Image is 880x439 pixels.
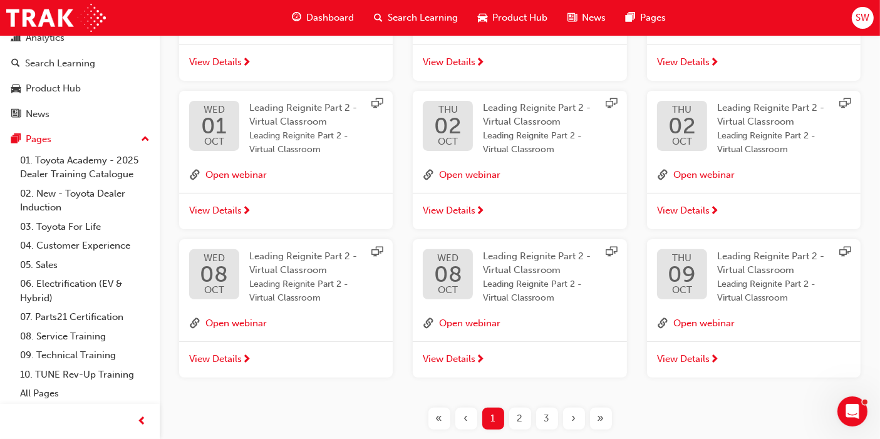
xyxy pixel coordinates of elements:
[15,365,155,385] a: 10. TUNE Rev-Up Training
[25,56,95,71] div: Search Learning
[668,115,696,137] span: 02
[475,206,485,217] span: next-icon
[626,10,635,26] span: pages-icon
[26,107,49,121] div: News
[138,414,147,430] span: prev-icon
[242,354,251,366] span: next-icon
[292,10,301,26] span: guage-icon
[202,137,227,147] span: OCT
[434,137,462,147] span: OCT
[242,206,251,217] span: next-icon
[434,286,462,295] span: OCT
[606,98,617,111] span: sessionType_ONLINE_URL-icon
[189,101,383,157] a: WED01OCTLeading Reignite Part 2 - Virtual ClassroomLeading Reignite Part 2 - Virtual Classroom
[491,411,495,426] span: 1
[588,408,614,430] button: Last page
[647,91,861,229] button: THU02OCTLeading Reignite Part 2 - Virtual ClassroomLeading Reignite Part 2 - Virtual Classroomlin...
[5,52,155,75] a: Search Learning
[249,250,357,276] span: Leading Reignite Part 2 - Virtual Classroom
[717,250,825,276] span: Leading Reignite Part 2 - Virtual Classroom
[423,204,475,218] span: View Details
[647,239,861,378] button: THU09OCTLeading Reignite Part 2 - Virtual ClassroomLeading Reignite Part 2 - Virtual Classroomlin...
[371,98,383,111] span: sessionType_ONLINE_URL-icon
[483,129,596,157] span: Leading Reignite Part 2 - Virtual Classroom
[668,286,696,295] span: OCT
[200,286,229,295] span: OCT
[492,11,547,25] span: Product Hub
[839,98,851,111] span: sessionType_ONLINE_URL-icon
[189,316,200,332] span: link-icon
[15,274,155,307] a: 06. Electrification (EV & Hybrid)
[423,316,434,332] span: link-icon
[717,277,831,306] span: Leading Reignite Part 2 - Virtual Classroom
[179,341,393,378] a: View Details
[673,316,735,332] button: Open webinar
[5,77,155,100] a: Product Hub
[647,44,861,81] a: View Details
[837,396,867,426] iframe: Intercom live chat
[478,10,487,26] span: car-icon
[5,128,155,151] button: Pages
[26,31,65,45] div: Analytics
[15,256,155,275] a: 05. Sales
[423,167,434,183] span: link-icon
[179,91,393,229] button: WED01OCTLeading Reignite Part 2 - Virtual ClassroomLeading Reignite Part 2 - Virtual Classroomlin...
[6,4,106,32] img: Trak
[517,411,523,426] span: 2
[202,105,227,115] span: WED
[475,354,485,366] span: next-icon
[249,102,357,128] span: Leading Reignite Part 2 - Virtual Classroom
[282,5,364,31] a: guage-iconDashboard
[436,411,443,426] span: «
[557,5,616,31] a: news-iconNews
[439,316,500,332] button: Open webinar
[453,408,480,430] button: Previous page
[189,249,383,306] a: WED08OCTLeading Reignite Part 2 - Virtual ClassroomLeading Reignite Part 2 - Virtual Classroom
[11,134,21,145] span: pages-icon
[26,132,51,147] div: Pages
[657,352,710,366] span: View Details
[426,408,453,430] button: First page
[483,250,591,276] span: Leading Reignite Part 2 - Virtual Classroom
[673,167,735,183] button: Open webinar
[413,239,626,378] button: WED08OCTLeading Reignite Part 2 - Virtual ClassroomLeading Reignite Part 2 - Virtual Classroomlin...
[657,204,710,218] span: View Details
[413,44,626,81] a: View Details
[5,103,155,126] a: News
[306,11,354,25] span: Dashboard
[616,5,676,31] a: pages-iconPages
[202,115,227,137] span: 01
[668,137,696,147] span: OCT
[205,316,267,332] button: Open webinar
[11,33,21,44] span: chart-icon
[413,91,626,229] button: THU02OCTLeading Reignite Part 2 - Virtual ClassroomLeading Reignite Part 2 - Virtual Classroomlin...
[249,277,363,306] span: Leading Reignite Part 2 - Virtual Classroom
[179,239,393,378] button: WED08OCTLeading Reignite Part 2 - Virtual ClassroomLeading Reignite Part 2 - Virtual Classroomlin...
[15,346,155,365] a: 09. Technical Training
[640,11,666,25] span: Pages
[483,102,591,128] span: Leading Reignite Part 2 - Virtual Classroom
[11,58,20,70] span: search-icon
[374,10,383,26] span: search-icon
[15,184,155,217] a: 02. New - Toyota Dealer Induction
[480,408,507,430] button: Page 1
[26,81,81,96] div: Product Hub
[413,193,626,229] a: View Details
[561,408,588,430] button: Next page
[657,167,668,183] span: link-icon
[647,341,861,378] a: View Details
[439,167,500,183] button: Open webinar
[856,11,869,25] span: SW
[5,26,155,49] a: Analytics
[852,7,874,29] button: SW
[483,277,596,306] span: Leading Reignite Part 2 - Virtual Classroom
[15,151,155,184] a: 01. Toyota Academy - 2025 Dealer Training Catalogue
[668,105,696,115] span: THU
[468,5,557,31] a: car-iconProduct Hub
[11,109,21,120] span: news-icon
[434,115,462,137] span: 02
[423,101,616,157] a: THU02OCTLeading Reignite Part 2 - Virtual ClassroomLeading Reignite Part 2 - Virtual Classroom
[179,193,393,229] a: View Details
[657,101,851,157] a: THU02OCTLeading Reignite Part 2 - Virtual ClassroomLeading Reignite Part 2 - Virtual Classroom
